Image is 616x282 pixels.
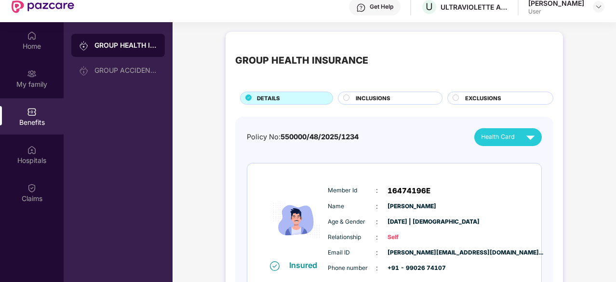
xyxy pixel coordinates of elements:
img: svg+xml;base64,PHN2ZyB3aWR0aD0iMjAiIGhlaWdodD0iMjAiIHZpZXdCb3g9IjAgMCAyMCAyMCIgZmlsbD0ibm9uZSIgeG... [27,69,37,79]
img: svg+xml;base64,PHN2ZyB4bWxucz0iaHR0cDovL3d3dy53My5vcmcvMjAwMC9zdmciIHdpZHRoPSIxNiIgaGVpZ2h0PSIxNi... [270,261,280,271]
img: svg+xml;base64,PHN2ZyBpZD0iSG9tZSIgeG1sbnM9Imh0dHA6Ly93d3cudzMub3JnLzIwMDAvc3ZnIiB3aWR0aD0iMjAiIG... [27,31,37,40]
div: ULTRAVIOLETTE AUTOMOTIVE PRIVATE LIMITED [441,2,508,12]
span: 16474196E [388,185,430,197]
div: GROUP HEALTH INSURANCE [94,40,157,50]
button: Health Card [474,128,542,146]
span: Self [388,233,436,242]
span: EXCLUSIONS [465,94,501,103]
img: svg+xml;base64,PHN2ZyB3aWR0aD0iMjAiIGhlaWdodD0iMjAiIHZpZXdCb3g9IjAgMCAyMCAyMCIgZmlsbD0ibm9uZSIgeG... [79,66,89,76]
span: [PERSON_NAME] [388,202,436,211]
span: Member Id [328,186,376,195]
span: 550000/48/2025/1234 [281,133,359,141]
div: Get Help [370,3,393,11]
span: DETAILS [257,94,280,103]
span: [PERSON_NAME][EMAIL_ADDRESS][DOMAIN_NAME]... [388,248,436,257]
img: svg+xml;base64,PHN2ZyBpZD0iSG9zcGl0YWxzIiB4bWxucz0iaHR0cDovL3d3dy53My5vcmcvMjAwMC9zdmciIHdpZHRoPS... [27,145,37,155]
span: Email ID [328,248,376,257]
span: Relationship [328,233,376,242]
img: New Pazcare Logo [12,0,74,13]
span: : [376,201,378,212]
span: : [376,232,378,242]
div: Insured [289,260,323,270]
span: : [376,263,378,273]
span: U [426,1,433,13]
img: icon [268,180,325,260]
span: Name [328,202,376,211]
img: svg+xml;base64,PHN2ZyBpZD0iSGVscC0zMngzMiIgeG1sbnM9Imh0dHA6Ly93d3cudzMub3JnLzIwMDAvc3ZnIiB3aWR0aD... [356,3,366,13]
span: [DATE] | [DEMOGRAPHIC_DATA] [388,217,436,227]
img: svg+xml;base64,PHN2ZyBpZD0iQmVuZWZpdHMiIHhtbG5zPSJodHRwOi8vd3d3LnczLm9yZy8yMDAwL3N2ZyIgd2lkdGg9Ij... [27,107,37,117]
span: Health Card [481,132,515,142]
img: svg+xml;base64,PHN2ZyB3aWR0aD0iMjAiIGhlaWdodD0iMjAiIHZpZXdCb3g9IjAgMCAyMCAyMCIgZmlsbD0ibm9uZSIgeG... [79,41,89,51]
span: : [376,247,378,258]
span: +91 - 99026 74107 [388,264,436,273]
div: User [528,8,584,15]
div: GROUP ACCIDENTAL INSURANCE [94,67,157,74]
img: svg+xml;base64,PHN2ZyB4bWxucz0iaHR0cDovL3d3dy53My5vcmcvMjAwMC9zdmciIHZpZXdCb3g9IjAgMCAyNCAyNCIgd2... [522,129,539,146]
img: svg+xml;base64,PHN2ZyBpZD0iQ2xhaW0iIHhtbG5zPSJodHRwOi8vd3d3LnczLm9yZy8yMDAwL3N2ZyIgd2lkdGg9IjIwIi... [27,183,37,193]
div: GROUP HEALTH INSURANCE [235,53,368,68]
div: Policy No: [247,132,359,143]
span: : [376,216,378,227]
img: svg+xml;base64,PHN2ZyBpZD0iRHJvcGRvd24tMzJ4MzIiIHhtbG5zPSJodHRwOi8vd3d3LnczLm9yZy8yMDAwL3N2ZyIgd2... [595,3,603,11]
span: Phone number [328,264,376,273]
span: Age & Gender [328,217,376,227]
span: : [376,185,378,196]
span: INCLUSIONS [356,94,390,103]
